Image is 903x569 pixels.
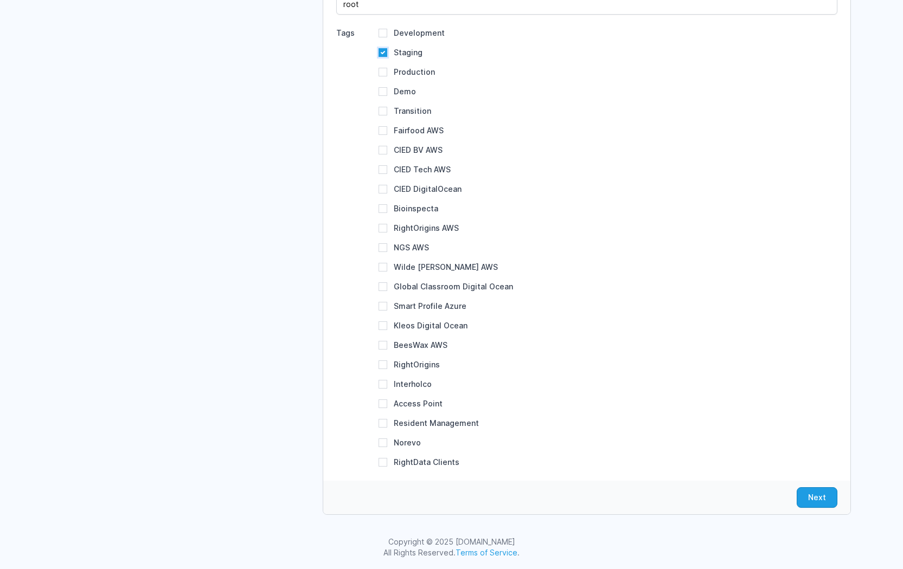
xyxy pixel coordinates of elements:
label: Norevo [394,438,421,447]
label: Global Classroom Digital Ocean [394,282,513,291]
label: BeesWax AWS [394,340,447,350]
label: CIED Tech AWS [394,165,451,174]
label: Production [394,67,435,76]
label: RightOrigins [394,360,440,369]
label: NGS AWS [394,243,429,252]
label: Development [394,28,445,37]
label: CIED DigitalOcean [394,184,462,193]
label: Access Point [394,399,443,408]
label: CIED BV AWS [394,145,443,154]
label: RightData Clients [394,457,459,467]
label: Fairfood AWS [394,126,444,135]
label: RightOrigins AWS [394,223,459,232]
label: Transition [394,106,431,115]
label: Staging [394,48,422,57]
div: Tags [336,28,370,38]
label: Resident Management [394,418,479,428]
label: Kleos Digital Ocean [394,321,467,330]
label: Smart Profile Azure [394,301,466,311]
button: Next [797,487,837,508]
a: Terms of Service [456,548,517,557]
label: Wilde [PERSON_NAME] AWS [394,262,498,271]
label: Interholco [394,379,432,389]
label: Bioinspecta [394,204,438,213]
label: Demo [394,87,416,96]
